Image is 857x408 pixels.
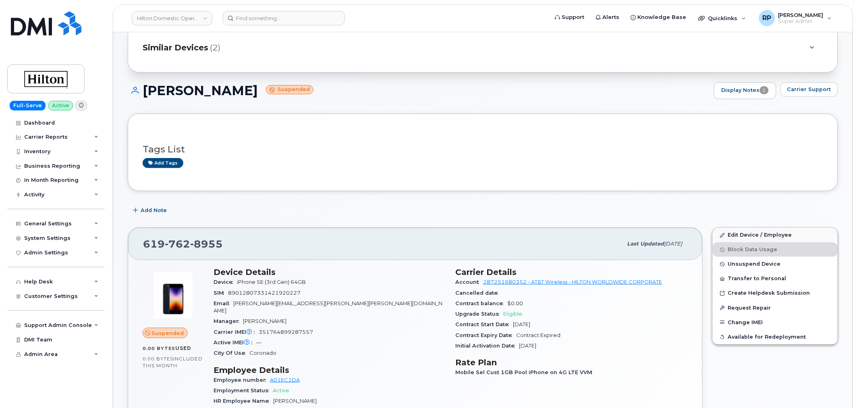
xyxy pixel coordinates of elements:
span: [DATE] [664,241,683,247]
a: Support [550,9,590,25]
h3: Rate Plan [456,358,688,367]
button: Available for Redeployment [713,330,838,344]
a: Create Helpdesk Submission [713,286,838,300]
button: Add Note [128,203,174,218]
span: Coronado [249,350,276,356]
span: [DATE] [513,321,531,327]
span: Available for Redeployment [728,334,806,340]
span: Account [456,279,483,285]
span: Add Note [141,206,167,214]
span: 0.00 Bytes [143,346,175,351]
button: Transfer to Personal [713,271,838,286]
span: Active IMEI [214,339,256,346]
span: Employment Status [214,387,273,393]
a: Knowledge Base [625,9,692,25]
span: Alerts [603,13,620,21]
span: Carrier Support [787,85,831,93]
small: Suspended [266,85,313,94]
span: Suspended [152,329,184,337]
span: [PERSON_NAME] [273,398,317,404]
span: Contract Start Date [456,321,513,327]
span: Last updated [627,241,664,247]
span: Device [214,279,237,285]
span: Upgrade Status [456,311,504,317]
span: Manager [214,318,243,324]
span: iPhone SE (3rd Gen) 64GB [237,279,306,285]
span: Similar Devices [143,42,208,54]
span: Eligible [504,311,523,317]
span: 351764899287557 [259,329,313,335]
img: image20231002-3703462-1angbar.jpeg [149,271,197,320]
a: A01EC1DA [270,377,300,383]
h3: Employee Details [214,365,446,375]
span: Email [214,300,233,306]
span: Quicklinks [708,15,738,21]
span: RP [763,13,772,23]
span: Carrier IMEI [214,329,259,335]
span: used [175,345,191,351]
button: Request Repair [713,301,838,315]
span: City Of Use [214,350,249,356]
span: Unsuspend Device [728,261,781,267]
span: Cancelled date [456,290,502,296]
span: $0.00 [508,300,523,306]
span: 1 [760,86,769,94]
span: 619 [143,238,223,250]
a: Edit Device / Employee [713,228,838,242]
button: Change IMEI [713,315,838,330]
h3: Device Details [214,267,446,277]
span: Knowledge Base [638,13,687,21]
h3: Tags List [143,144,823,154]
span: 0.00 Bytes [143,356,173,362]
span: 89012807331421920227 [228,290,301,296]
button: Block Data Usage [713,242,838,257]
span: Mobile Sel Cust 1GB Pool iPhone on 4G LTE VVM [456,369,597,375]
button: Unsuspend Device [713,257,838,271]
div: Quicklinks [693,10,752,26]
button: Carrier Support [780,82,838,97]
span: Active [273,387,289,393]
h3: Carrier Details [456,267,688,277]
span: Super Admin [778,18,824,25]
span: Initial Activation Date [456,343,519,349]
div: Ryan Partack [753,10,838,26]
a: 287251680352 - AT&T Wireless - HILTON WORLDWIDE CORPORATE [483,279,662,285]
span: Contract Expired [517,332,561,338]
span: Contract Expiry Date [456,332,517,338]
span: Employee number [214,377,270,383]
a: Alerts [590,9,625,25]
a: Hilton Domestic Operating Company Inc [132,11,212,25]
h1: [PERSON_NAME] [128,83,710,98]
span: [PERSON_NAME] [778,12,824,18]
a: Display Notes1 [714,82,776,99]
span: Contract balance [456,300,508,306]
span: [DATE] [519,343,537,349]
input: Find something... [223,11,345,25]
span: — [256,339,261,346]
span: [PERSON_NAME][EMAIL_ADDRESS][PERSON_NAME][PERSON_NAME][DOMAIN_NAME] [214,300,442,314]
span: 762 [165,238,190,250]
span: HR Employee Name [214,398,273,404]
span: [PERSON_NAME] [243,318,286,324]
span: 8955 [190,238,223,250]
span: SIM [214,290,228,296]
span: Support [562,13,585,21]
a: Add tags [143,158,183,168]
iframe: Messenger Launcher [822,373,851,402]
span: (2) [210,42,220,54]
